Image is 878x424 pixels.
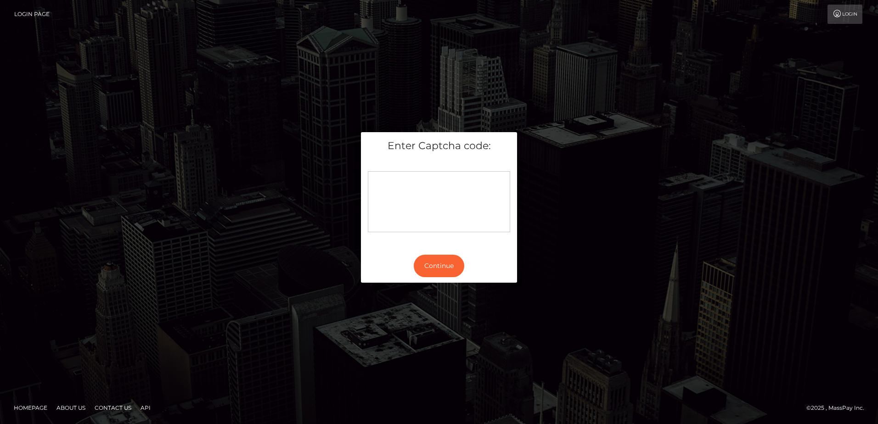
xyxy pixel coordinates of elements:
[91,401,135,415] a: Contact Us
[806,403,871,413] div: © 2025 , MassPay Inc.
[137,401,154,415] a: API
[10,401,51,415] a: Homepage
[827,5,862,24] a: Login
[14,5,50,24] a: Login Page
[414,255,464,277] button: Continue
[368,171,510,232] div: Captcha widget loading...
[368,139,510,153] h5: Enter Captcha code:
[53,401,89,415] a: About Us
